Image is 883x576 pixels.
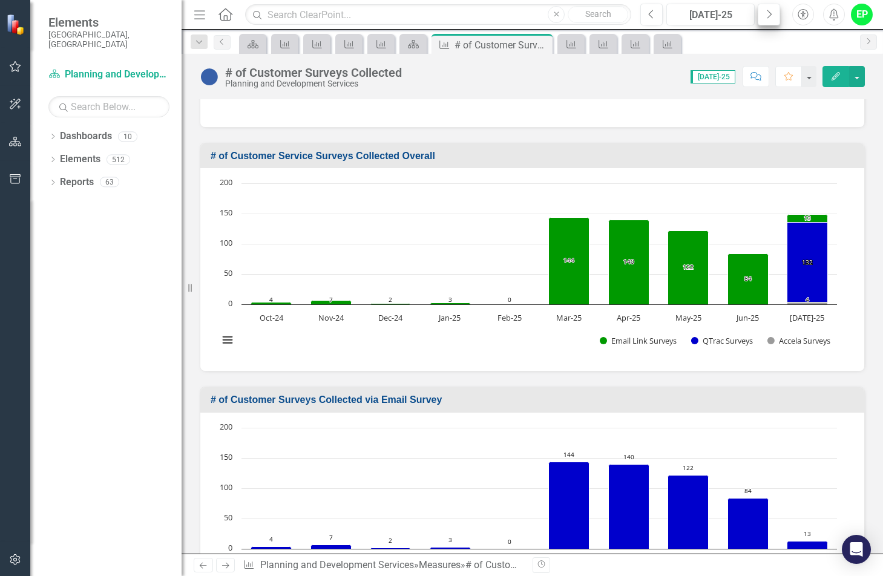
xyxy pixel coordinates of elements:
path: Jun-25, 84. Email Link Surveys. [728,254,769,305]
text: Jan-25 [438,312,461,323]
a: Planning and Development Services [48,68,169,82]
input: Search ClearPoint... [245,4,631,25]
div: # of Customer Surveys Collected [225,66,402,79]
a: Reports [60,175,94,189]
text: Apr-25 [617,312,640,323]
span: [DATE]-25 [691,70,735,83]
text: 3 [448,295,452,304]
text: Mar-25 [556,312,582,323]
text: 13 [804,529,811,538]
text: 50 [224,512,232,523]
a: Dashboards [60,129,112,143]
path: Oct-24, 4. Email Link Surveys. [251,303,292,305]
div: Planning and Development Services [225,79,402,88]
text: 4 [269,535,273,543]
path: Jul-25, 13. Email Link Surveys. [787,541,828,549]
text: 122 [683,263,694,271]
div: » » [243,558,523,572]
button: Show Accela Surveys [767,335,832,346]
text: 200 [220,421,232,432]
h3: # of Customer Service Surveys Collected Overall [211,151,858,162]
div: Open Intercom Messenger [842,535,871,564]
path: Jul-25, 4. Accela Surveys. [787,303,828,305]
text: 140 [623,453,634,461]
button: View chart menu, Chart [219,332,236,349]
text: 0 [228,542,232,553]
path: Jun-25, 84. Email Link Surveys. [728,498,769,549]
a: Elements [60,152,100,166]
div: # of Customer Surveys Collected [455,38,550,53]
button: [DATE]-25 [666,4,755,25]
text: Dec-24 [378,312,403,323]
text: 84 [744,486,752,495]
span: Elements [48,15,169,30]
path: Jul-25, 13. Email Link Surveys. [787,215,828,223]
button: EP [851,4,873,25]
text: 50 [224,267,232,278]
path: Apr-25, 140. Email Link Surveys. [609,220,649,305]
text: 2 [389,536,392,545]
path: Jan-25, 3. Email Link Surveys. [430,303,471,305]
svg: Interactive chart [212,177,843,359]
path: May-25, 122. Email Link Surveys. [668,475,709,549]
text: 122 [683,463,694,472]
button: Search [568,6,628,23]
div: # of Customer Surveys Collected [465,559,605,571]
text: 2 [389,295,392,304]
path: Mar-25, 144. Email Link Surveys. [549,218,589,305]
h3: # of Customer Surveys Collected via Email Survey [211,394,858,405]
text: 84 [744,274,752,283]
path: Apr-25, 140. Email Link Surveys. [609,464,649,549]
text: 132 [802,258,813,266]
input: Search Below... [48,96,169,117]
path: Mar-25, 144. Email Link Surveys. [549,462,589,549]
path: Jul-25, 132. QTrac Surveys. [787,223,828,303]
text: Oct-24 [260,312,284,323]
text: 4 [269,295,273,304]
g: Accela Surveys, bar series 3 of 3 with 10 bars. [271,302,827,305]
text: 144 [563,450,574,459]
small: [GEOGRAPHIC_DATA], [GEOGRAPHIC_DATA] [48,30,169,50]
div: [DATE]-25 [671,8,750,22]
text: 0 [228,298,232,309]
text: 144 [563,256,574,264]
div: 10 [118,131,137,142]
text: [DATE]-25 [790,312,824,323]
text: 0 [508,295,511,304]
text: 13 [804,214,811,222]
g: QTrac Surveys, bar series 2 of 3 with 10 bars. [271,222,827,303]
path: Oct-24, 4. Email Link Surveys. [251,546,292,549]
path: May-25, 122. Email Link Surveys. [668,231,709,305]
text: 140 [623,257,634,266]
text: 200 [220,177,232,188]
text: 0 [508,537,511,546]
text: 7 [329,295,333,304]
path: Nov-24, 7. Email Link Surveys. [311,545,352,549]
button: Show Email Link Surveys [600,335,678,346]
path: Dec-24, 2. Email Link Surveys. [370,548,411,549]
img: No Target Set [200,67,219,87]
img: ClearPoint Strategy [6,14,27,35]
span: Search [585,9,611,19]
text: 100 [220,237,232,248]
a: Planning and Development Services [260,559,414,571]
text: 4 [806,295,809,304]
text: 7 [329,533,333,542]
text: Feb-25 [497,312,522,323]
text: 150 [220,207,232,218]
text: May-25 [675,312,701,323]
div: 63 [100,177,119,188]
div: Chart. Highcharts interactive chart. [212,177,852,359]
div: 512 [107,154,130,165]
text: 100 [220,482,232,493]
text: 3 [448,535,452,544]
text: Nov-24 [318,312,344,323]
a: Measures [419,559,461,571]
path: Nov-24, 7. Email Link Surveys. [311,301,352,305]
path: Dec-24, 2. Email Link Surveys. [370,304,411,305]
text: Jun-25 [735,312,759,323]
button: Show QTrac Surveys [691,335,754,346]
path: Jan-25, 3. Email Link Surveys. [430,547,471,549]
text: 150 [220,451,232,462]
